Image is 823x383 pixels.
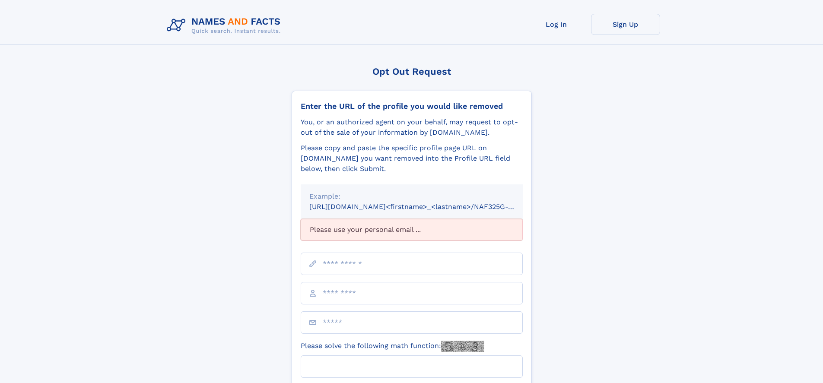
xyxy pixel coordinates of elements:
div: Enter the URL of the profile you would like removed [301,101,523,111]
img: Logo Names and Facts [163,14,288,37]
div: Opt Out Request [292,66,532,77]
a: Sign Up [591,14,660,35]
div: You, or an authorized agent on your behalf, may request to opt-out of the sale of your informatio... [301,117,523,138]
label: Please solve the following math function: [301,341,484,352]
div: Example: [309,191,514,202]
div: Please use your personal email ... [301,219,523,241]
a: Log In [522,14,591,35]
div: Please copy and paste the specific profile page URL on [DOMAIN_NAME] you want removed into the Pr... [301,143,523,174]
small: [URL][DOMAIN_NAME]<firstname>_<lastname>/NAF325G-xxxxxxxx [309,203,539,211]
